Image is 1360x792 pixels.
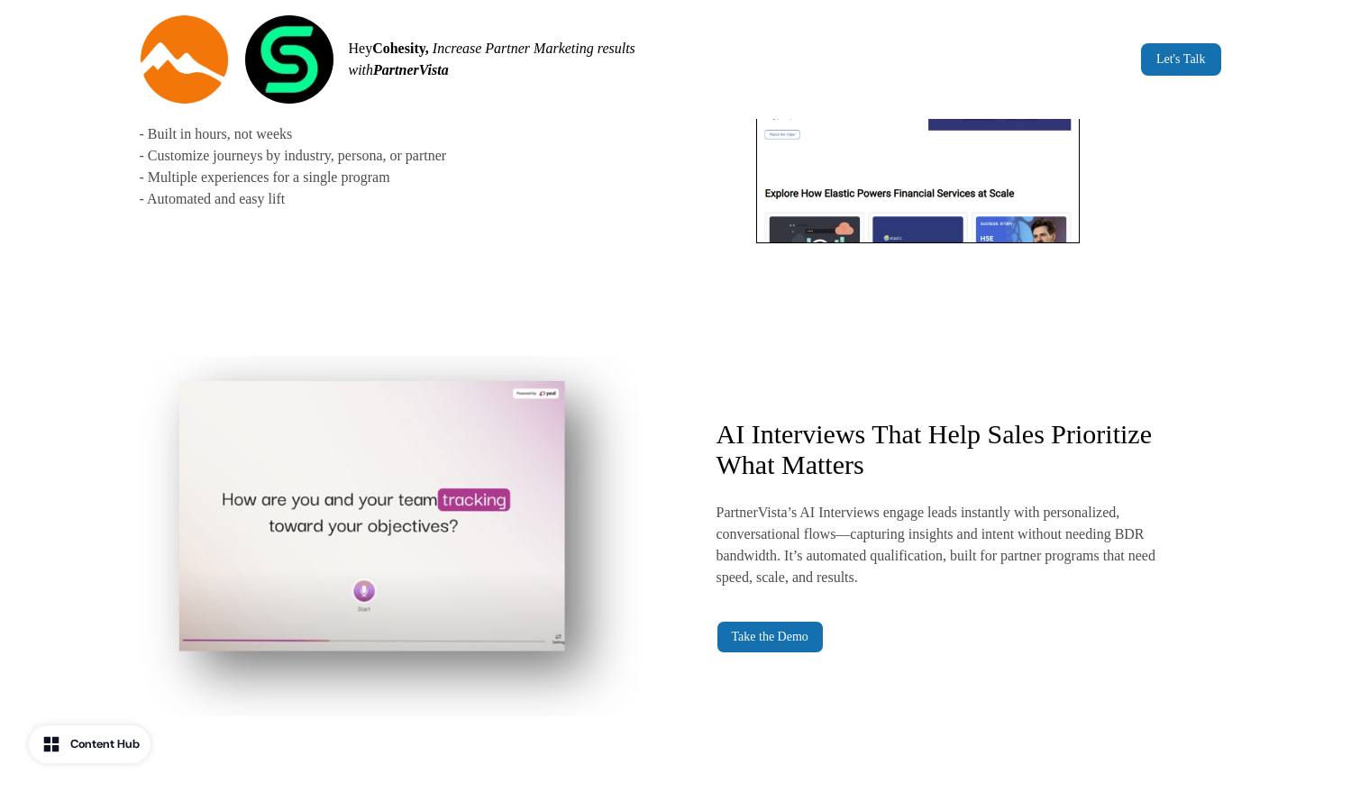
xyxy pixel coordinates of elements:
[717,621,824,653] a: Take the Demo
[372,41,429,56] strong: Cohesity,
[717,502,1189,588] p: PartnerVista’s AI Interviews engage leads instantly with personalized, conversational flows—captu...
[349,38,673,81] p: Hey
[349,41,635,77] em: Increase Partner Marketing results with
[717,419,1189,480] h2: AI Interviews That Help Sales Prioritize What Matters
[70,735,140,753] div: Content Hub
[29,725,151,763] button: Content Hub
[1141,43,1221,76] a: Let's Talk
[373,62,449,77] em: PartnerVista
[140,37,612,210] p: PartnerVista’s scalable Content Hubs help partner marketers launch personalized, conversion-ready...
